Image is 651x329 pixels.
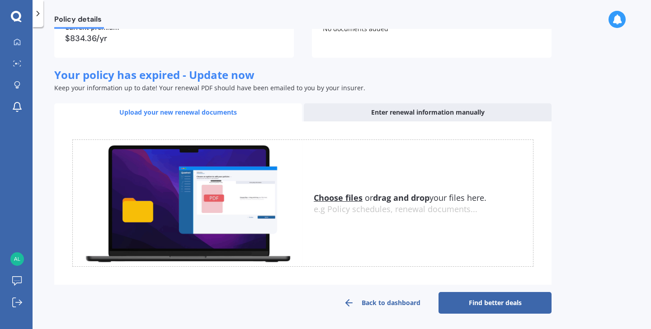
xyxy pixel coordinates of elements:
span: or your files here. [314,192,486,203]
img: fe2389c2a827dff22c6613c5620445ed [10,252,24,266]
span: Policy details [54,15,104,27]
a: Back to dashboard [325,292,439,314]
div: No documents added [312,17,552,58]
u: Choose files [314,192,363,203]
div: Upload your new renewal documents [54,103,302,121]
img: upload.de96410c8ce839c3fdd5.gif [73,140,303,267]
a: Find better deals [439,292,552,314]
div: e.g Policy schedules, renewal documents... [314,204,533,214]
div: Enter renewal information manually [304,103,552,121]
span: Keep your information up to date! Your renewal PDF should have been emailed to you by your insurer. [54,83,365,92]
div: $834.36/yr [65,34,283,42]
b: drag and drop [373,192,429,203]
span: Your policy has expired - Update now [54,67,255,82]
div: Current premium [65,24,283,31]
